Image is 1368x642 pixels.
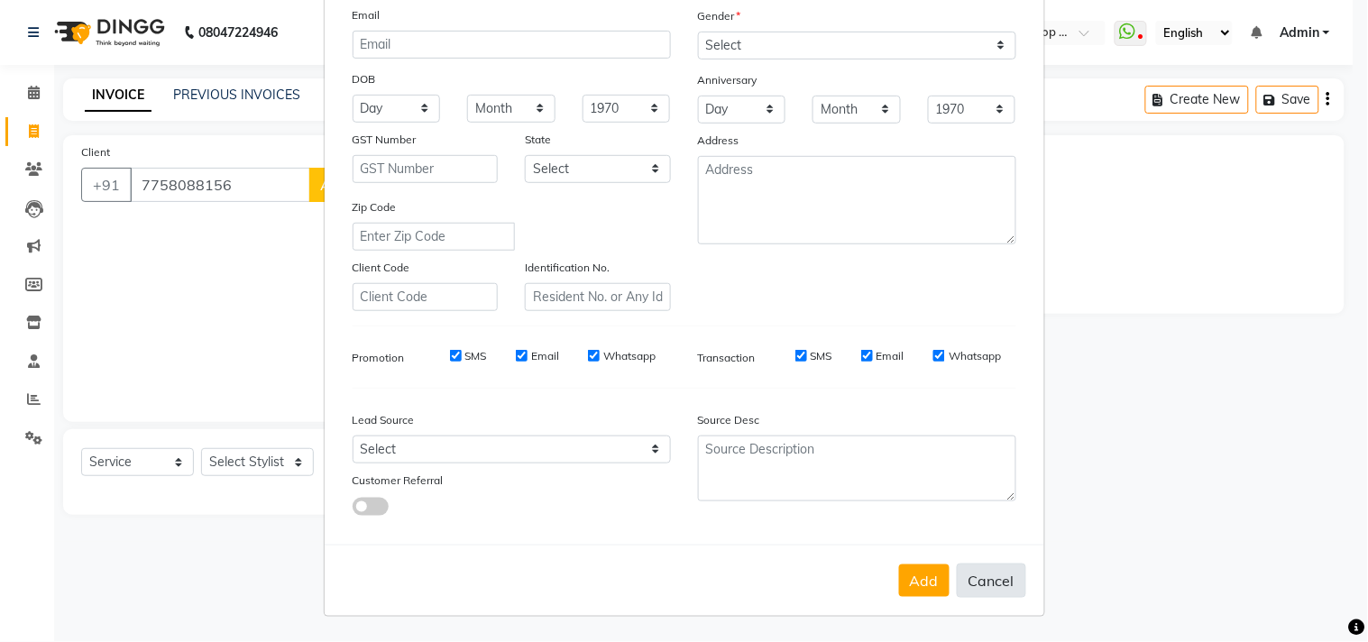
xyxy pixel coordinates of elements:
input: Enter Zip Code [353,223,515,251]
label: SMS [811,348,832,364]
input: Resident No. or Any Id [525,283,671,311]
input: Client Code [353,283,499,311]
label: Customer Referral [353,472,444,489]
label: Zip Code [353,199,397,216]
input: Email [353,31,671,59]
label: Address [698,133,739,149]
button: Cancel [957,564,1026,598]
label: Email [353,7,381,23]
label: Transaction [698,350,756,366]
input: GST Number [353,155,499,183]
label: DOB [353,71,376,87]
label: SMS [465,348,487,364]
label: Lead Source [353,412,415,428]
label: Promotion [353,350,405,366]
label: Whatsapp [949,348,1001,364]
label: Client Code [353,260,410,276]
label: State [525,132,551,148]
button: Add [899,564,950,597]
label: Anniversary [698,72,757,88]
label: Email [531,348,559,364]
label: Gender [698,8,741,24]
label: Source Desc [698,412,760,428]
label: Whatsapp [603,348,656,364]
label: Identification No. [525,260,610,276]
label: GST Number [353,132,417,148]
label: Email [877,348,904,364]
